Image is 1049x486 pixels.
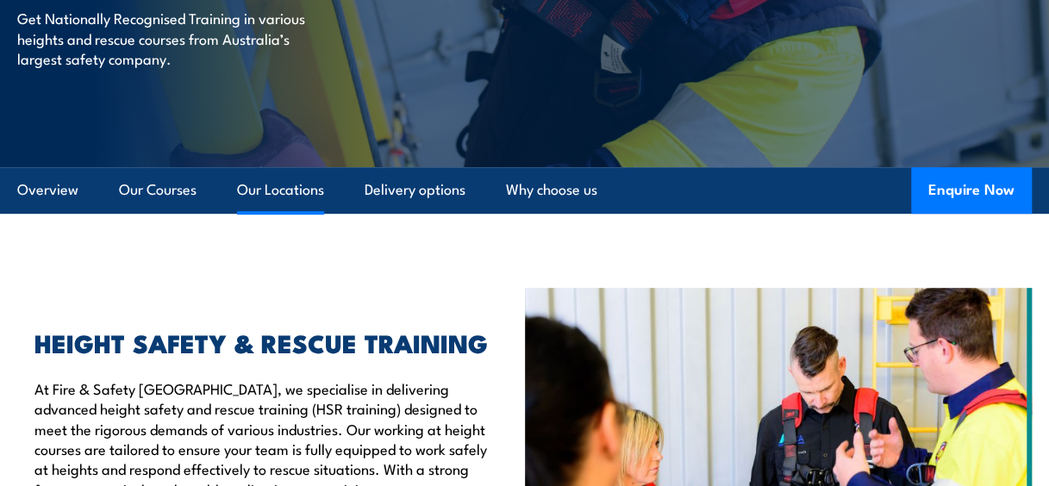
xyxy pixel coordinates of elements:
[365,167,465,213] a: Delivery options
[911,167,1032,214] button: Enquire Now
[17,167,78,213] a: Overview
[237,167,324,213] a: Our Locations
[119,167,197,213] a: Our Courses
[506,167,597,213] a: Why choose us
[34,331,499,353] h2: HEIGHT SAFETY & RESCUE TRAINING
[17,8,332,68] p: Get Nationally Recognised Training in various heights and rescue courses from Australia’s largest...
